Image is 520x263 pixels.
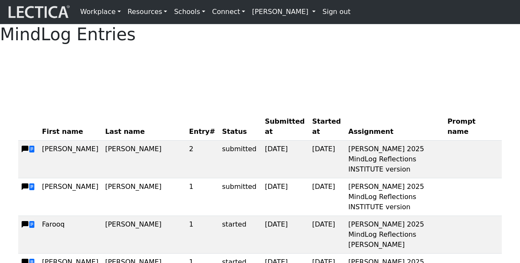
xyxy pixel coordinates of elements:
[186,113,219,141] th: Entry#
[309,141,345,178] td: [DATE]
[309,113,345,141] th: Started at
[186,141,219,178] td: 2
[345,216,444,254] td: [PERSON_NAME] 2025 MindLog Reflections [PERSON_NAME]
[102,141,186,178] td: [PERSON_NAME]
[39,216,102,254] td: Farooq
[39,141,102,178] td: [PERSON_NAME]
[22,220,28,230] span: comments
[261,178,309,216] td: [DATE]
[261,113,309,141] th: Submitted at
[261,141,309,178] td: [DATE]
[209,3,249,20] a: Connect
[28,221,35,229] span: view
[39,178,102,216] td: [PERSON_NAME]
[39,113,102,141] th: First name
[219,113,262,141] th: Status
[22,182,28,192] span: comments
[22,144,28,155] span: comments
[345,113,444,141] th: Assignment
[124,3,171,20] a: Resources
[186,178,219,216] td: 1
[219,178,262,216] td: submitted
[345,141,444,178] td: [PERSON_NAME] 2025 MindLog Reflections INSTITUTE version
[261,216,309,254] td: [DATE]
[28,145,35,153] span: view
[249,3,319,20] a: [PERSON_NAME]
[77,3,124,20] a: Workplace
[28,183,35,191] span: view
[186,216,219,254] td: 1
[444,113,502,141] th: Prompt name
[309,216,345,254] td: [DATE]
[6,4,70,20] img: lecticalive
[319,3,354,20] a: Sign out
[102,216,186,254] td: [PERSON_NAME]
[219,216,262,254] td: started
[171,3,209,20] a: Schools
[102,178,186,216] td: [PERSON_NAME]
[309,178,345,216] td: [DATE]
[219,141,262,178] td: submitted
[102,113,186,141] th: Last name
[345,178,444,216] td: [PERSON_NAME] 2025 MindLog Reflections INSTITUTE version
